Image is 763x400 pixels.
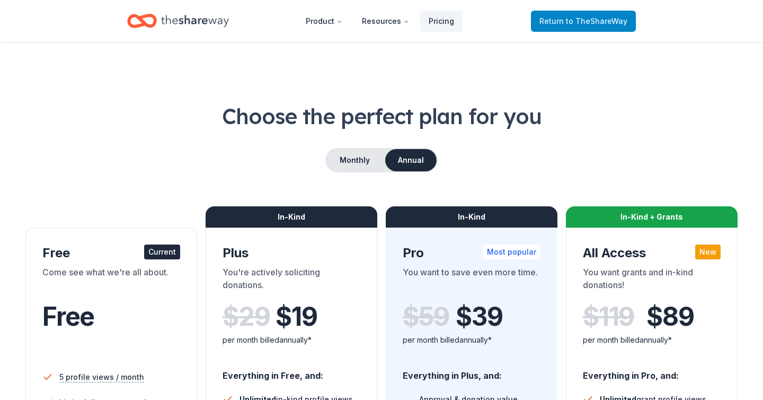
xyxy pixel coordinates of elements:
a: Pricing [420,11,463,32]
h1: Choose the perfect plan for you [25,101,738,131]
div: You want grants and in-kind donations! [583,266,721,295]
button: Product [297,11,351,32]
span: to TheShareWay [566,16,627,25]
div: per month billed annually* [583,334,721,346]
div: Most popular [483,245,540,259]
div: Everything in Free, and: [223,360,360,382]
div: Everything in Pro, and: [583,360,721,382]
span: $ 89 [646,302,694,332]
span: Return [539,15,627,28]
div: Free [42,245,180,262]
a: Home [127,8,229,33]
div: All Access [583,245,721,262]
span: $ 19 [276,302,317,332]
div: In-Kind [386,206,557,228]
div: You're actively soliciting donations. [223,266,360,295]
div: In-Kind + Grants [566,206,738,228]
div: New [695,245,721,259]
div: per month billed annually* [403,334,540,346]
button: Monthly [326,149,383,171]
a: Returnto TheShareWay [531,11,636,32]
nav: Main [297,8,463,33]
span: 5 profile views / month [59,371,144,384]
button: Resources [353,11,418,32]
span: $ 39 [456,302,502,332]
div: Pro [403,245,540,262]
div: Come see what we're all about. [42,266,180,295]
div: per month billed annually* [223,334,360,346]
div: Plus [223,245,360,262]
div: Current [144,245,180,259]
div: Everything in Plus, and: [403,360,540,382]
div: In-Kind [206,206,377,228]
span: Free [42,301,94,332]
button: Annual [385,149,437,171]
div: You want to save even more time. [403,266,540,295]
